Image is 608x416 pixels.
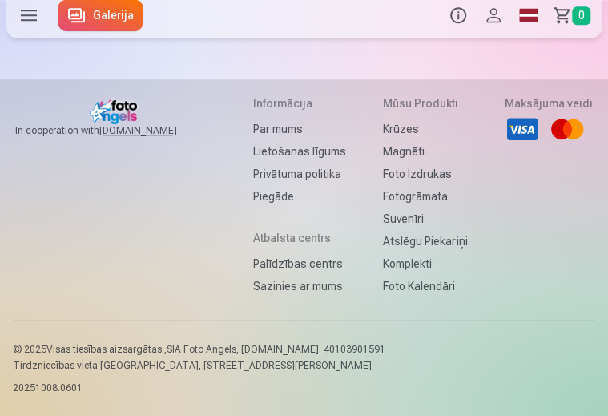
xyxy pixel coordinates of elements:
h5: Mūsu produkti [383,95,467,111]
span: 0 [572,6,590,25]
p: © 2025 Visas tiesības aizsargātas. , [13,343,595,356]
h5: Atbalsta centrs [253,230,346,246]
a: Komplekti [383,252,467,275]
a: Lietošanas līgums [253,140,346,163]
li: Mastercard [550,111,585,147]
a: Par mums [253,118,346,140]
h5: Informācija [253,95,346,111]
p: Tirdzniecības vieta [GEOGRAPHIC_DATA], [STREET_ADDRESS][PERSON_NAME] [13,359,595,372]
li: Visa [505,111,540,147]
a: Sazinies ar mums [253,275,346,297]
a: Fotogrāmata [383,185,467,208]
a: Suvenīri [383,208,467,230]
a: Foto kalendāri [383,275,467,297]
p: 20251008.0601 [13,382,595,394]
span: In cooperation with [15,124,215,137]
h5: Maksājuma veidi [505,95,593,111]
a: [DOMAIN_NAME] [99,124,215,137]
a: Piegāde [253,185,346,208]
span: SIA Foto Angels, [DOMAIN_NAME]. 40103901591 [167,344,385,355]
a: Palīdzības centrs [253,252,346,275]
a: Atslēgu piekariņi [383,230,467,252]
a: Privātuma politika [253,163,346,185]
a: Krūzes [383,118,467,140]
a: Magnēti [383,140,467,163]
a: Foto izdrukas [383,163,467,185]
